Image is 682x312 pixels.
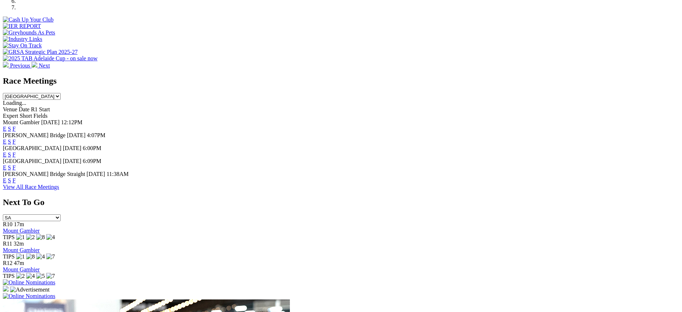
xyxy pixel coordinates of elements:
span: [DATE] [63,158,81,164]
img: Greyhounds As Pets [3,29,55,36]
a: S [8,152,11,158]
h2: Next To Go [3,197,679,207]
img: 8 [26,253,35,260]
a: E [3,152,6,158]
a: Mount Gambier [3,266,40,273]
img: Advertisement [10,287,50,293]
a: View All Race Meetings [3,184,59,190]
a: Previous [3,62,32,69]
img: 2 [16,273,25,279]
span: [DATE] [41,119,60,125]
span: Mount Gambier [3,119,40,125]
img: 4 [46,234,55,241]
img: chevron-right-pager-white.svg [32,62,37,67]
span: 32m [14,241,24,247]
a: F [13,126,16,132]
span: R12 [3,260,13,266]
a: E [3,164,6,171]
img: 1 [16,253,25,260]
a: S [8,177,11,183]
h2: Race Meetings [3,76,679,86]
img: 4 [36,253,45,260]
img: Online Nominations [3,293,55,299]
span: Next [39,62,50,69]
span: 4:07PM [87,132,105,138]
img: Stay On Track [3,42,42,49]
span: Short [20,113,32,119]
span: R10 [3,221,13,227]
a: E [3,126,6,132]
img: 4 [26,273,35,279]
span: Loading... [3,100,26,106]
img: 7 [46,253,55,260]
span: [DATE] [63,145,81,151]
a: S [8,139,11,145]
a: Mount Gambier [3,247,40,253]
img: Industry Links [3,36,42,42]
span: TIPS [3,273,15,279]
span: [GEOGRAPHIC_DATA] [3,145,61,151]
a: F [13,152,16,158]
span: [GEOGRAPHIC_DATA] [3,158,61,164]
span: Venue [3,106,17,112]
a: Next [32,62,50,69]
a: E [3,177,6,183]
img: 7 [46,273,55,279]
span: Fields [33,113,47,119]
span: R11 [3,241,12,247]
img: chevron-left-pager-white.svg [3,62,9,67]
span: 6:09PM [83,158,102,164]
img: 1 [16,234,25,241]
img: 2025 TAB Adelaide Cup - on sale now [3,55,98,62]
a: F [13,177,16,183]
span: TIPS [3,234,15,240]
span: Expert [3,113,18,119]
span: 6:00PM [83,145,102,151]
span: [PERSON_NAME] Bridge [3,132,66,138]
img: Online Nominations [3,279,55,286]
span: [DATE] [86,171,105,177]
a: Mount Gambier [3,228,40,234]
img: Cash Up Your Club [3,17,53,23]
span: Date [19,106,29,112]
span: 12:12PM [61,119,83,125]
img: 2 [26,234,35,241]
span: [DATE] [67,132,86,138]
img: 5 [36,273,45,279]
span: 47m [14,260,24,266]
span: 17m [14,221,24,227]
img: IER REPORT [3,23,41,29]
a: E [3,139,6,145]
a: S [8,126,11,132]
span: 11:38AM [107,171,129,177]
span: [PERSON_NAME] Bridge Straight [3,171,85,177]
a: F [13,164,16,171]
a: S [8,164,11,171]
a: F [13,139,16,145]
span: R1 Start [31,106,50,112]
span: TIPS [3,253,15,260]
img: 8 [36,234,45,241]
img: GRSA Strategic Plan 2025-27 [3,49,77,55]
span: Previous [10,62,30,69]
img: 15187_Greyhounds_GreysPlayCentral_Resize_SA_WebsiteBanner_300x115_2025.jpg [3,286,9,292]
